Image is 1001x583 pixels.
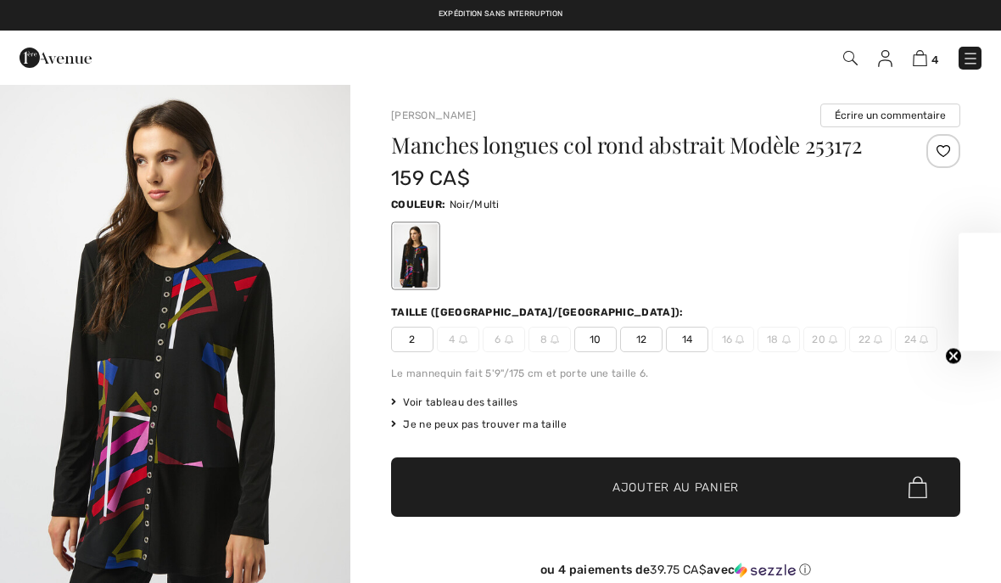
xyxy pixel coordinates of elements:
span: 10 [574,327,617,352]
span: Couleur: [391,199,445,210]
img: Menu [962,50,979,67]
img: Sezzle [735,563,796,578]
span: 20 [803,327,846,352]
img: ring-m.svg [829,335,837,344]
a: 4 [913,48,938,68]
span: 2 [391,327,433,352]
span: 39.75 CA$ [650,563,707,577]
img: Bag.svg [909,476,927,498]
div: ou 4 paiements de avec [391,563,960,578]
a: [PERSON_NAME] [391,109,476,121]
span: 159 CA$ [391,166,470,190]
span: 12 [620,327,663,352]
img: ring-m.svg [505,335,513,344]
img: ring-m.svg [920,335,928,344]
img: 1ère Avenue [20,41,92,75]
span: 6 [483,327,525,352]
span: 18 [758,327,800,352]
img: Mes infos [878,50,892,67]
img: ring-m.svg [459,335,467,344]
div: Noir/Multi [394,224,438,288]
span: 14 [666,327,708,352]
img: ring-m.svg [735,335,744,344]
div: Taille ([GEOGRAPHIC_DATA]/[GEOGRAPHIC_DATA]): [391,305,687,320]
div: Le mannequin fait 5'9"/175 cm et porte une taille 6. [391,366,960,381]
span: 24 [895,327,937,352]
button: Close teaser [945,347,962,364]
div: Je ne peux pas trouver ma taille [391,417,960,432]
img: ring-m.svg [874,335,882,344]
h1: Manches longues col rond abstrait Modèle 253172 [391,134,865,156]
img: Panier d'achat [913,50,927,66]
a: 1ère Avenue [20,48,92,64]
div: Close teaser [959,233,1001,350]
span: 4 [931,53,938,66]
img: Recherche [843,51,858,65]
span: Voir tableau des tailles [391,395,518,410]
img: ring-m.svg [551,335,559,344]
img: ring-m.svg [782,335,791,344]
span: Ajouter au panier [612,479,739,496]
span: Noir/Multi [450,199,500,210]
span: 22 [849,327,892,352]
span: 16 [712,327,754,352]
span: 8 [528,327,571,352]
span: 4 [437,327,479,352]
button: Ajouter au panier [391,457,960,517]
button: Écrire un commentaire [820,104,960,127]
